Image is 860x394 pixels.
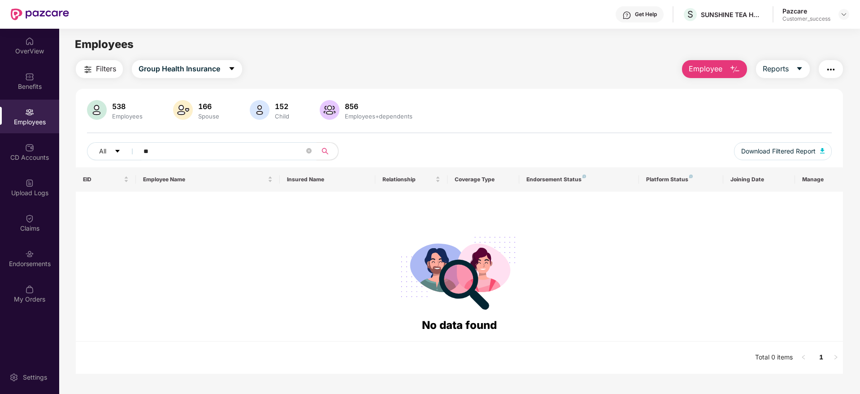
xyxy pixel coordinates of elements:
li: Next Page [829,350,843,365]
img: svg+xml;base64,PHN2ZyB4bWxucz0iaHR0cDovL3d3dy53My5vcmcvMjAwMC9zdmciIHhtbG5zOnhsaW5rPSJodHRwOi8vd3... [320,100,339,120]
div: Pazcare [782,7,830,15]
button: Filters [76,60,123,78]
div: 152 [273,102,291,111]
div: Child [273,113,291,120]
div: Endorsement Status [526,176,632,183]
th: Joining Date [723,167,795,192]
img: svg+xml;base64,PHN2ZyBpZD0iQ2xhaW0iIHhtbG5zPSJodHRwOi8vd3d3LnczLm9yZy8yMDAwL3N2ZyIgd2lkdGg9IjIwIi... [25,214,34,223]
img: svg+xml;base64,PHN2ZyB4bWxucz0iaHR0cDovL3d3dy53My5vcmcvMjAwMC9zdmciIHdpZHRoPSIyNCIgaGVpZ2h0PSIyNC... [83,64,93,75]
li: Previous Page [796,350,811,365]
span: Employees [75,38,134,51]
img: New Pazcare Logo [11,9,69,20]
img: svg+xml;base64,PHN2ZyB4bWxucz0iaHR0cDovL3d3dy53My5vcmcvMjAwMC9zdmciIHdpZHRoPSI4IiBoZWlnaHQ9IjgiIH... [689,175,693,178]
button: left [796,350,811,365]
span: right [833,355,838,360]
img: svg+xml;base64,PHN2ZyB4bWxucz0iaHR0cDovL3d3dy53My5vcmcvMjAwMC9zdmciIHdpZHRoPSI4IiBoZWlnaHQ9IjgiIH... [582,175,586,178]
img: svg+xml;base64,PHN2ZyBpZD0iQ0RfQWNjb3VudHMiIGRhdGEtbmFtZT0iQ0QgQWNjb3VudHMiIHhtbG5zPSJodHRwOi8vd3... [25,143,34,152]
div: SUNSHINE TEA HOUSE PRIVATE LIMITED [701,10,764,19]
div: 538 [110,102,144,111]
img: svg+xml;base64,PHN2ZyB4bWxucz0iaHR0cDovL3d3dy53My5vcmcvMjAwMC9zdmciIHhtbG5zOnhsaW5rPSJodHRwOi8vd3... [250,100,269,120]
th: Relationship [375,167,447,192]
span: Group Health Insurance [139,63,220,74]
div: Customer_success [782,15,830,22]
img: svg+xml;base64,PHN2ZyB4bWxucz0iaHR0cDovL3d3dy53My5vcmcvMjAwMC9zdmciIHhtbG5zOnhsaW5rPSJodHRwOi8vd3... [820,148,825,153]
div: Platform Status [646,176,716,183]
img: svg+xml;base64,PHN2ZyBpZD0iRW5kb3JzZW1lbnRzIiB4bWxucz0iaHR0cDovL3d3dy53My5vcmcvMjAwMC9zdmciIHdpZH... [25,250,34,258]
div: 856 [343,102,414,111]
button: search [316,142,339,160]
img: svg+xml;base64,PHN2ZyBpZD0iQmVuZWZpdHMiIHhtbG5zPSJodHRwOi8vd3d3LnczLm9yZy8yMDAwL3N2ZyIgd2lkdGg9Ij... [25,72,34,81]
span: EID [83,176,122,183]
li: Total 0 items [755,350,793,365]
th: Coverage Type [447,167,519,192]
img: svg+xml;base64,PHN2ZyBpZD0iSGVscC0zMngzMiIgeG1sbnM9Imh0dHA6Ly93d3cudzMub3JnLzIwMDAvc3ZnIiB3aWR0aD... [622,11,631,20]
span: Employee Name [143,176,266,183]
span: No data found [422,319,497,332]
button: Employee [682,60,747,78]
span: caret-down [114,148,121,155]
span: Relationship [382,176,433,183]
a: 1 [814,350,829,364]
span: Filters [96,63,116,74]
img: svg+xml;base64,PHN2ZyBpZD0iRHJvcGRvd24tMzJ4MzIiIHhtbG5zPSJodHRwOi8vd3d3LnczLm9yZy8yMDAwL3N2ZyIgd2... [840,11,847,18]
span: search [316,148,334,155]
th: Insured Name [280,167,376,192]
img: svg+xml;base64,PHN2ZyBpZD0iTXlfT3JkZXJzIiBkYXRhLW5hbWU9Ik15IE9yZGVycyIgeG1sbnM9Imh0dHA6Ly93d3cudz... [25,285,34,294]
img: svg+xml;base64,PHN2ZyB4bWxucz0iaHR0cDovL3d3dy53My5vcmcvMjAwMC9zdmciIHdpZHRoPSIyODgiIGhlaWdodD0iMj... [395,226,524,317]
img: svg+xml;base64,PHN2ZyBpZD0iRW1wbG95ZWVzIiB4bWxucz0iaHR0cDovL3d3dy53My5vcmcvMjAwMC9zdmciIHdpZHRoPS... [25,108,34,117]
div: Employees+dependents [343,113,414,120]
img: svg+xml;base64,PHN2ZyBpZD0iVXBsb2FkX0xvZ3MiIGRhdGEtbmFtZT0iVXBsb2FkIExvZ3MiIHhtbG5zPSJodHRwOi8vd3... [25,179,34,188]
img: svg+xml;base64,PHN2ZyB4bWxucz0iaHR0cDovL3d3dy53My5vcmcvMjAwMC9zdmciIHhtbG5zOnhsaW5rPSJodHRwOi8vd3... [730,64,740,75]
img: svg+xml;base64,PHN2ZyBpZD0iU2V0dGluZy0yMHgyMCIgeG1sbnM9Imh0dHA6Ly93d3cudzMub3JnLzIwMDAvc3ZnIiB3aW... [9,373,18,382]
th: Manage [795,167,843,192]
img: svg+xml;base64,PHN2ZyB4bWxucz0iaHR0cDovL3d3dy53My5vcmcvMjAwMC9zdmciIHdpZHRoPSIyNCIgaGVpZ2h0PSIyNC... [825,64,836,75]
button: Allcaret-down [87,142,142,160]
div: Get Help [635,11,657,18]
img: svg+xml;base64,PHN2ZyB4bWxucz0iaHR0cDovL3d3dy53My5vcmcvMjAwMC9zdmciIHhtbG5zOnhsaW5rPSJodHRwOi8vd3... [87,100,107,120]
span: caret-down [796,65,803,73]
span: Employee [689,63,722,74]
img: svg+xml;base64,PHN2ZyB4bWxucz0iaHR0cDovL3d3dy53My5vcmcvMjAwMC9zdmciIHhtbG5zOnhsaW5rPSJodHRwOi8vd3... [173,100,193,120]
div: Spouse [196,113,221,120]
button: Reportscaret-down [756,60,810,78]
th: EID [76,167,136,192]
div: Employees [110,113,144,120]
button: Download Filtered Report [734,142,832,160]
img: svg+xml;base64,PHN2ZyBpZD0iSG9tZSIgeG1sbnM9Imh0dHA6Ly93d3cudzMub3JnLzIwMDAvc3ZnIiB3aWR0aD0iMjAiIG... [25,37,34,46]
button: Group Health Insurancecaret-down [132,60,242,78]
span: caret-down [228,65,235,73]
span: Download Filtered Report [741,146,816,156]
span: left [801,355,806,360]
span: close-circle [306,147,312,156]
span: S [687,9,693,20]
span: Reports [763,63,789,74]
th: Employee Name [136,167,280,192]
span: close-circle [306,148,312,153]
div: 166 [196,102,221,111]
span: All [99,146,106,156]
button: right [829,350,843,365]
div: Settings [20,373,50,382]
